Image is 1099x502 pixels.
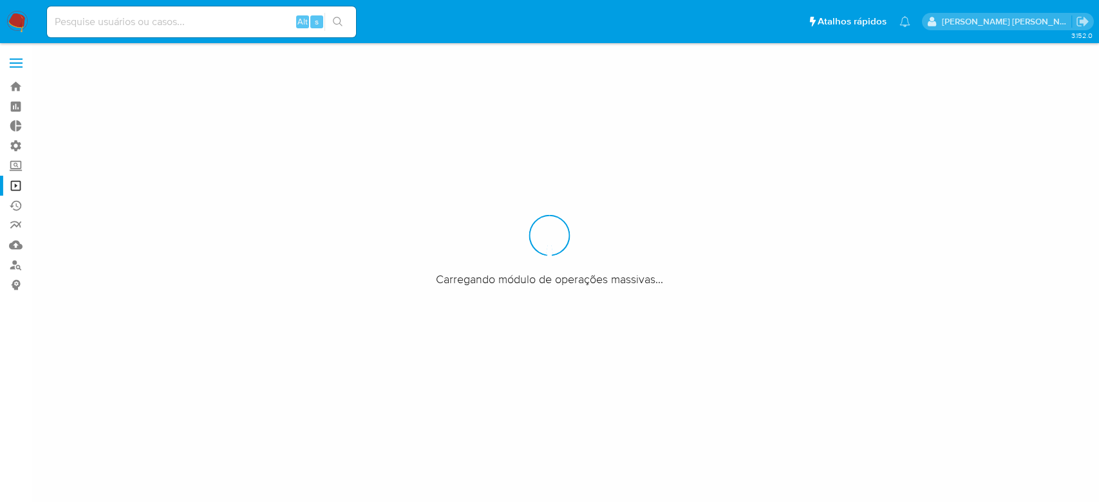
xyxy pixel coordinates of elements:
p: andrea.asantos@mercadopago.com.br [942,15,1072,28]
a: Notificações [899,16,910,27]
span: Alt [297,15,308,28]
span: Atalhos rápidos [818,15,887,28]
input: Pesquise usuários ou casos... [47,14,356,30]
button: search-icon [324,13,351,31]
span: s [315,15,319,28]
span: Carregando módulo de operações massivas... [436,272,663,287]
a: Sair [1076,15,1089,28]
